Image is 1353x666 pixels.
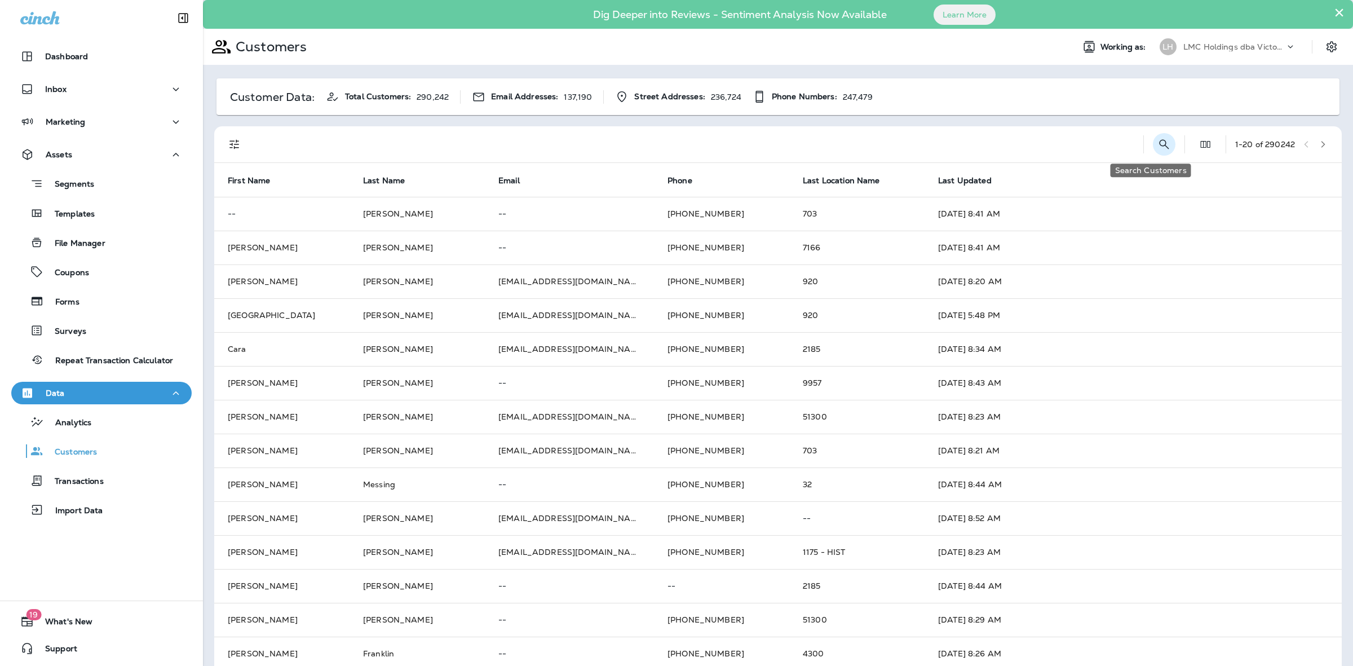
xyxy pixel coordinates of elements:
[485,332,654,366] td: [EMAIL_ADDRESS][DOMAIN_NAME]
[11,45,192,68] button: Dashboard
[350,569,485,603] td: [PERSON_NAME]
[654,400,789,434] td: [PHONE_NUMBER]
[803,547,846,557] span: 1175 - HIST
[44,506,103,517] p: Import Data
[498,176,520,186] span: Email
[560,13,919,16] p: Dig Deeper into Reviews - Sentiment Analysis Now Available
[45,52,88,61] p: Dashboard
[498,175,534,186] span: Email
[485,298,654,332] td: [EMAIL_ADDRESS][DOMAIN_NAME]
[485,264,654,298] td: [EMAIL_ADDRESS][DOMAIN_NAME]
[46,150,72,159] p: Assets
[11,143,192,166] button: Assets
[214,535,350,569] td: [PERSON_NAME]
[214,298,350,332] td: [GEOGRAPHIC_DATA]
[803,344,821,354] span: 2185
[43,268,89,279] p: Coupons
[214,264,350,298] td: [PERSON_NAME]
[350,603,485,637] td: [PERSON_NAME]
[26,609,41,620] span: 19
[350,264,485,298] td: [PERSON_NAME]
[228,175,285,186] span: First Name
[1160,38,1177,55] div: LH
[654,366,789,400] td: [PHONE_NUMBER]
[564,92,592,102] p: 137,190
[634,92,705,102] span: Street Addresses:
[46,117,85,126] p: Marketing
[214,366,350,400] td: [PERSON_NAME]
[938,175,1006,186] span: Last Updated
[803,581,821,591] span: 2185
[350,467,485,501] td: Messing
[925,603,1342,637] td: [DATE] 8:29 AM
[925,569,1342,603] td: [DATE] 8:44 AM
[43,477,104,487] p: Transactions
[1100,42,1148,52] span: Working as:
[228,209,336,218] p: --
[1321,37,1342,57] button: Settings
[350,197,485,231] td: [PERSON_NAME]
[44,418,91,429] p: Analytics
[925,501,1342,535] td: [DATE] 8:52 AM
[223,133,246,156] button: Filters
[925,366,1342,400] td: [DATE] 8:43 AM
[350,400,485,434] td: [PERSON_NAME]
[11,348,192,372] button: Repeat Transaction Calculator
[11,289,192,313] button: Forms
[214,569,350,603] td: [PERSON_NAME]
[214,501,350,535] td: [PERSON_NAME]
[925,467,1342,501] td: [DATE] 8:44 AM
[44,297,79,308] p: Forms
[925,264,1342,298] td: [DATE] 8:20 AM
[350,434,485,467] td: [PERSON_NAME]
[498,378,640,387] p: --
[11,469,192,492] button: Transactions
[934,5,996,25] button: Learn More
[417,92,449,102] p: 290,242
[34,617,92,630] span: What's New
[803,242,821,253] span: 7166
[654,264,789,298] td: [PHONE_NUMBER]
[350,231,485,264] td: [PERSON_NAME]
[11,171,192,196] button: Segments
[654,501,789,535] td: [PHONE_NUMBER]
[485,501,654,535] td: [EMAIL_ADDRESS][DOMAIN_NAME]
[803,175,895,186] span: Last Location Name
[803,209,817,219] span: 703
[11,498,192,522] button: Import Data
[230,92,315,102] p: Customer Data:
[498,209,640,218] p: --
[11,111,192,133] button: Marketing
[654,535,789,569] td: [PHONE_NUMBER]
[711,92,741,102] p: 236,724
[498,480,640,489] p: --
[11,610,192,633] button: 19What's New
[498,615,640,624] p: --
[1194,133,1217,156] button: Edit Fields
[654,231,789,264] td: [PHONE_NUMBER]
[11,78,192,100] button: Inbox
[843,92,873,102] p: 247,479
[772,92,837,102] span: Phone Numbers:
[803,615,827,625] span: 51300
[485,535,654,569] td: [EMAIL_ADDRESS][DOMAIN_NAME]
[803,276,818,286] span: 920
[654,298,789,332] td: [PHONE_NUMBER]
[803,514,911,523] p: --
[228,176,270,186] span: First Name
[498,649,640,658] p: --
[11,319,192,342] button: Surveys
[485,400,654,434] td: [EMAIL_ADDRESS][DOMAIN_NAME]
[43,209,95,220] p: Templates
[654,332,789,366] td: [PHONE_NUMBER]
[350,332,485,366] td: [PERSON_NAME]
[46,389,65,398] p: Data
[803,412,827,422] span: 51300
[498,243,640,252] p: --
[43,327,86,337] p: Surveys
[485,434,654,467] td: [EMAIL_ADDRESS][DOMAIN_NAME]
[11,382,192,404] button: Data
[654,603,789,637] td: [PHONE_NUMBER]
[363,175,419,186] span: Last Name
[667,176,692,186] span: Phone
